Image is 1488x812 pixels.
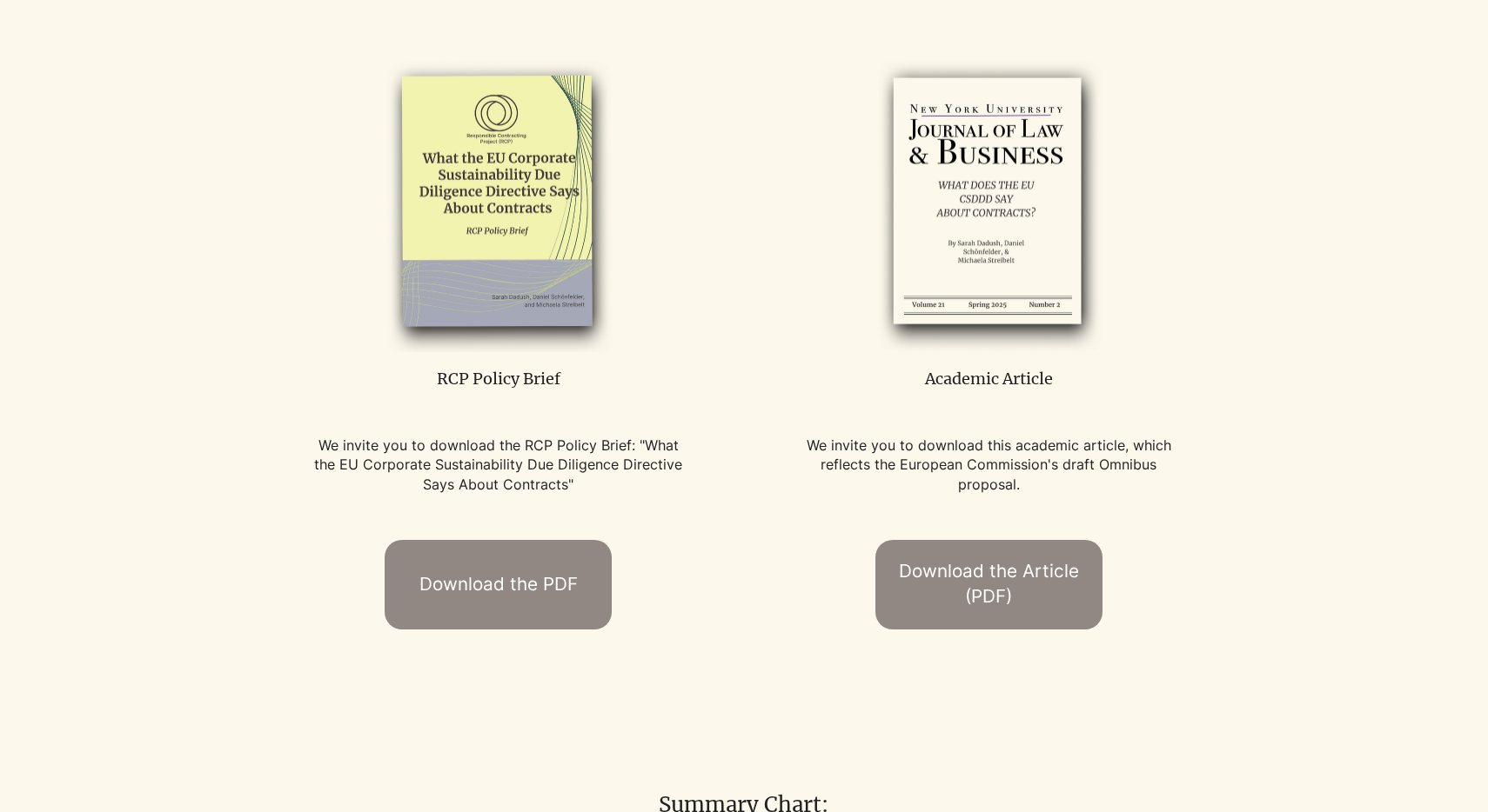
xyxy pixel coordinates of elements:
[891,559,1086,609] span: Download the Article (PDF)
[875,540,1103,630] a: Download the Article (PDF)
[310,368,687,389] p: RCP Policy Brief
[419,572,578,597] span: Download the PDF
[824,53,1153,353] img: RCP Toolkit Cover Mockups 1 (6)_edited.png
[385,540,612,630] a: Download the PDF
[800,436,1177,494] p: We invite you to download this academic article, which reflects the European Commission's draft O...
[800,368,1177,389] p: Academic Article
[314,436,682,493] span: We invite you to download the RCP Policy Brief: "What the EU Corporate Sustainability Due Diligen...
[334,53,663,353] img: CSDDD_policy_brief_edited.png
